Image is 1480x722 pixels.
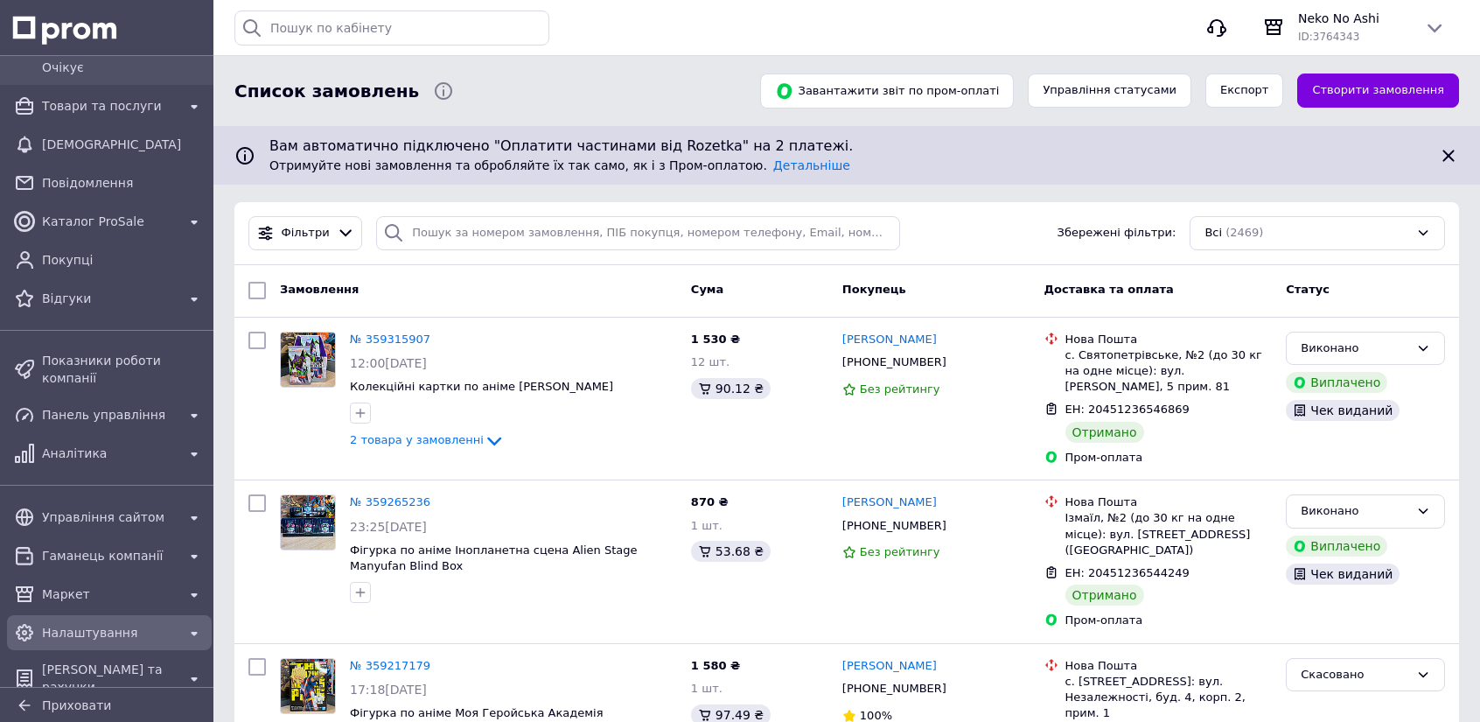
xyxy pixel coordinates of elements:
input: Пошук за номером замовлення, ПІБ покупця, номером телефону, Email, номером накладної [376,216,900,250]
span: Управління сайтом [42,508,177,526]
span: Cума [691,283,723,296]
span: ID: 3764343 [1298,31,1359,43]
button: Управління статусами [1028,74,1191,108]
img: Фото товару [281,659,335,713]
span: Список замовлень [234,79,419,104]
a: Колекційні картки по аніме [PERSON_NAME] [350,380,613,393]
span: Фільтри [282,225,330,242]
span: [PERSON_NAME] та рахунки [42,661,177,696]
div: с. Святопетрівське, №2 (до 30 кг на одне місце): вул. [PERSON_NAME], 5 прим. 81 [1065,347,1273,396]
a: Фото товару [280,494,336,550]
span: Neko No Ashi [1298,10,1410,27]
span: 17:18[DATE] [350,683,427,697]
img: Фото товару [281,495,335,550]
span: Покупці [42,251,205,269]
span: Показники роботи компанії [42,352,205,387]
span: 12 шт. [691,355,730,368]
span: Аналітика [42,445,177,462]
div: Чек виданий [1286,400,1400,421]
button: Експорт [1205,74,1284,108]
span: Отримуйте нові замовлення та обробляйте їх так само, як і з Пром-оплатою. [269,158,850,172]
span: 1 шт. [691,682,723,695]
div: Виплачено [1286,536,1387,557]
span: Панель управління [42,406,177,424]
span: ЕН: 20451236546869 [1065,403,1190,416]
a: Створити замовлення [1297,74,1459,108]
span: Без рейтингу [860,545,940,558]
span: Покупець [842,283,906,296]
span: 1 580 ₴ [691,659,740,672]
a: Фігурка по аніме Інопланетна сцена Alien Stage Manyufan Blind Box [350,543,638,573]
span: (2469) [1225,226,1263,239]
a: [PERSON_NAME] [842,494,937,511]
span: Статус [1286,283,1330,296]
a: № 359265236 [350,495,430,508]
a: [PERSON_NAME] [842,658,937,675]
div: Пром-оплата [1065,613,1273,628]
span: Вам автоматично підключено "Оплатити частинами від Rozetka" на 2 платежі. [269,137,1424,157]
span: Очікує [42,59,205,76]
span: Гаманець компанії [42,547,177,564]
span: Відгуки [42,290,177,307]
span: Налаштування [42,624,177,641]
span: 23:25[DATE] [350,520,427,534]
div: [PHONE_NUMBER] [839,351,950,374]
div: 90.12 ₴ [691,378,771,399]
span: Всі [1204,225,1222,242]
div: Нова Пошта [1065,658,1273,674]
span: 12:00[DATE] [350,356,427,370]
div: Отримано [1065,422,1144,443]
span: Без рейтингу [860,382,940,396]
span: 1 530 ₴ [691,333,740,346]
a: Детальніше [773,158,850,172]
span: Маркет [42,585,177,603]
span: Доставка та оплата [1044,283,1174,296]
div: с. [STREET_ADDRESS]: вул. Незалежності, буд. 4, корп. 2, прим. 1 [1065,674,1273,722]
span: 2 товара у замовленні [350,434,484,447]
div: Чек виданий [1286,564,1400,585]
button: Завантажити звіт по пром-оплаті [760,74,1014,109]
a: № 359315907 [350,333,430,346]
div: Отримано [1065,585,1144,606]
span: Замовлення [280,283,359,296]
div: Виконано [1301,340,1409,358]
span: [DEMOGRAPHIC_DATA] [42,136,205,153]
div: [PHONE_NUMBER] [839,515,950,537]
a: [PERSON_NAME] [842,332,937,348]
input: Пошук по кабінету [234,11,549,46]
span: ЕН: 20451236544249 [1065,566,1190,579]
span: 870 ₴ [691,495,729,508]
div: Ізмаїл, №2 (до 30 кг на одне місце): вул. [STREET_ADDRESS] ([GEOGRAPHIC_DATA]) [1065,510,1273,558]
div: Пром-оплата [1065,450,1273,466]
div: Нова Пошта [1065,494,1273,510]
span: Збережені фільтри: [1058,225,1176,242]
span: Повідомлення [42,174,205,192]
div: Виконано [1301,502,1409,521]
img: Фото товару [281,333,335,387]
span: Приховати [42,698,111,712]
a: Фото товару [280,658,336,714]
a: № 359217179 [350,659,430,672]
div: [PHONE_NUMBER] [839,677,950,700]
div: Виплачено [1286,372,1387,393]
span: Каталог ProSale [42,213,177,230]
span: 1 шт. [691,519,723,532]
span: 100% [860,709,892,722]
span: Товари та послуги [42,97,177,115]
div: Нова Пошта [1065,332,1273,347]
a: Фото товару [280,332,336,388]
div: 53.68 ₴ [691,541,771,562]
a: 2 товара у замовленні [350,433,505,446]
div: Скасовано [1301,666,1409,684]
